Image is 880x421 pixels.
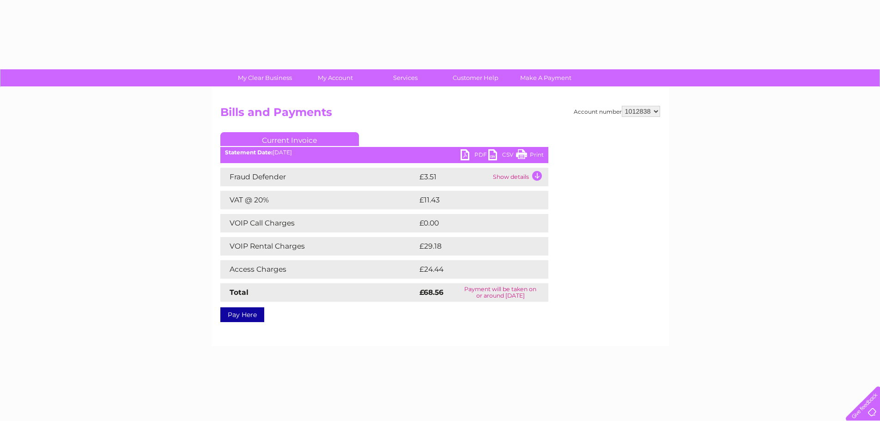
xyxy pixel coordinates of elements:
[453,283,548,302] td: Payment will be taken on or around [DATE]
[419,288,443,297] strong: £68.56
[220,260,417,279] td: Access Charges
[417,214,527,232] td: £0.00
[220,132,359,146] a: Current Invoice
[516,149,544,163] a: Print
[220,237,417,256] td: VOIP Rental Charges
[220,214,417,232] td: VOIP Call Charges
[508,69,584,86] a: Make A Payment
[417,168,491,186] td: £3.51
[417,237,529,256] td: £29.18
[220,149,548,156] div: [DATE]
[437,69,514,86] a: Customer Help
[220,191,417,209] td: VAT @ 20%
[461,149,488,163] a: PDF
[220,307,264,322] a: Pay Here
[230,288,249,297] strong: Total
[220,168,417,186] td: Fraud Defender
[491,168,548,186] td: Show details
[225,149,273,156] b: Statement Date:
[488,149,516,163] a: CSV
[574,106,660,117] div: Account number
[367,69,443,86] a: Services
[297,69,373,86] a: My Account
[417,191,528,209] td: £11.43
[227,69,303,86] a: My Clear Business
[417,260,530,279] td: £24.44
[220,106,660,123] h2: Bills and Payments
